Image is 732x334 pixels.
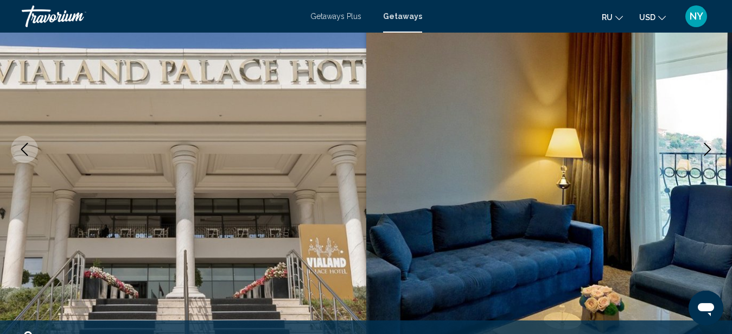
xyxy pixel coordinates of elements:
[310,12,361,21] a: Getaways Plus
[602,9,623,25] button: Change language
[602,13,613,22] span: ru
[690,11,703,22] span: NY
[694,136,721,163] button: Next image
[639,13,655,22] span: USD
[682,5,710,28] button: User Menu
[383,12,422,21] a: Getaways
[689,291,723,325] iframe: Кнопка запуска окна обмена сообщениями
[639,9,666,25] button: Change currency
[11,136,38,163] button: Previous image
[22,5,300,27] a: Travorium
